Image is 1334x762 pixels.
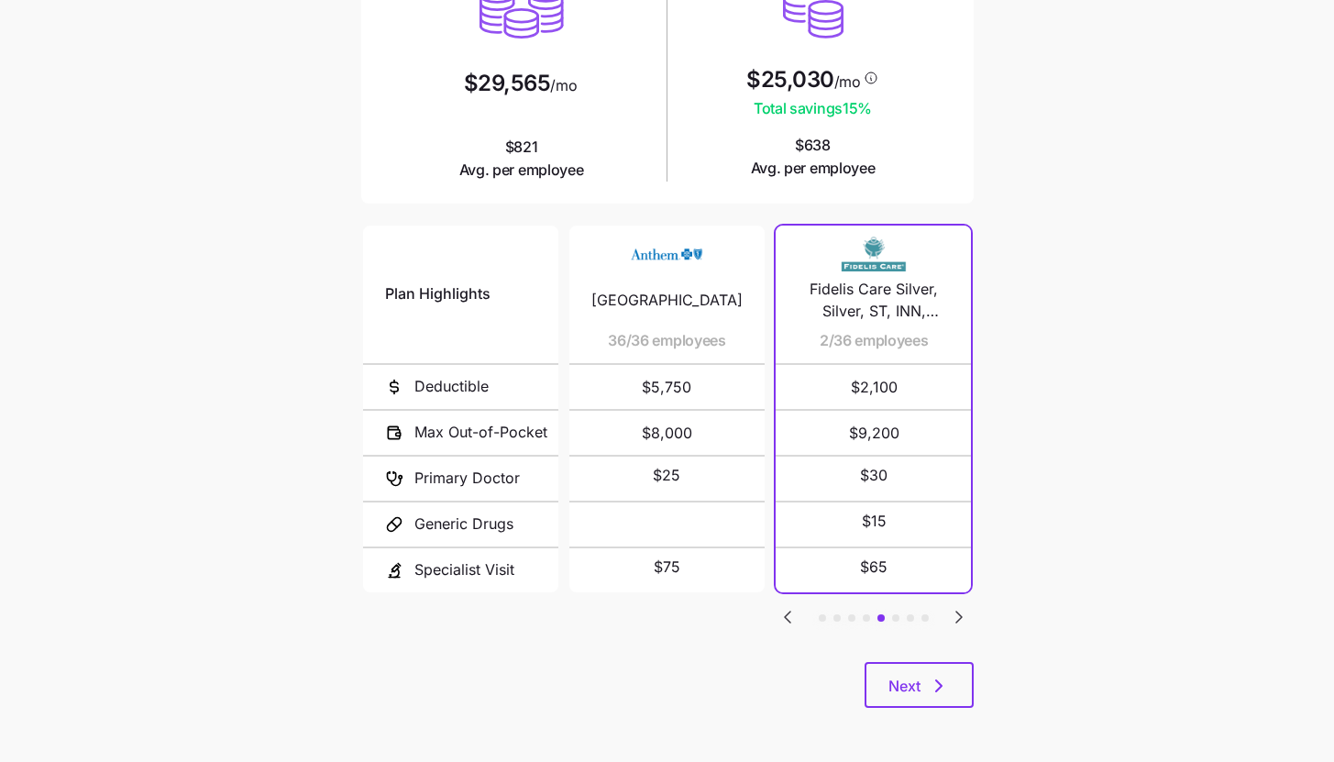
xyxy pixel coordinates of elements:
[464,72,551,94] span: $29,565
[591,289,743,312] span: [GEOGRAPHIC_DATA]
[948,606,970,628] svg: Go to next slide
[654,556,680,579] span: $75
[820,329,929,352] span: 2/36 employees
[947,605,971,629] button: Go to next slide
[860,464,887,487] span: $30
[751,157,876,180] span: Avg. per employee
[860,556,887,579] span: $65
[862,510,887,533] span: $15
[459,159,584,182] span: Avg. per employee
[798,278,949,324] span: Fidelis Care Silver, Silver, ST, INN, Pediatric Dental, Free Telehealth DP
[550,78,577,93] span: /mo
[746,69,834,91] span: $25,030
[777,606,799,628] svg: Go to previous slide
[798,411,949,455] span: $9,200
[776,605,799,629] button: Go to previous slide
[414,558,514,581] span: Specialist Visit
[591,411,743,455] span: $8,000
[630,237,703,271] img: Carrier
[834,74,861,89] span: /mo
[837,237,910,271] img: Carrier
[591,365,743,409] span: $5,750
[653,464,680,487] span: $25
[414,513,513,536] span: Generic Drugs
[798,365,949,409] span: $2,100
[888,675,921,697] span: Next
[608,329,725,352] span: 36/36 employees
[414,375,489,398] span: Deductible
[865,662,974,708] button: Next
[385,282,491,305] span: Plan Highlights
[414,467,520,490] span: Primary Doctor
[751,134,876,180] span: $638
[746,97,879,120] span: Total savings 15 %
[459,136,584,182] span: $821
[414,421,547,444] span: Max Out-of-Pocket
